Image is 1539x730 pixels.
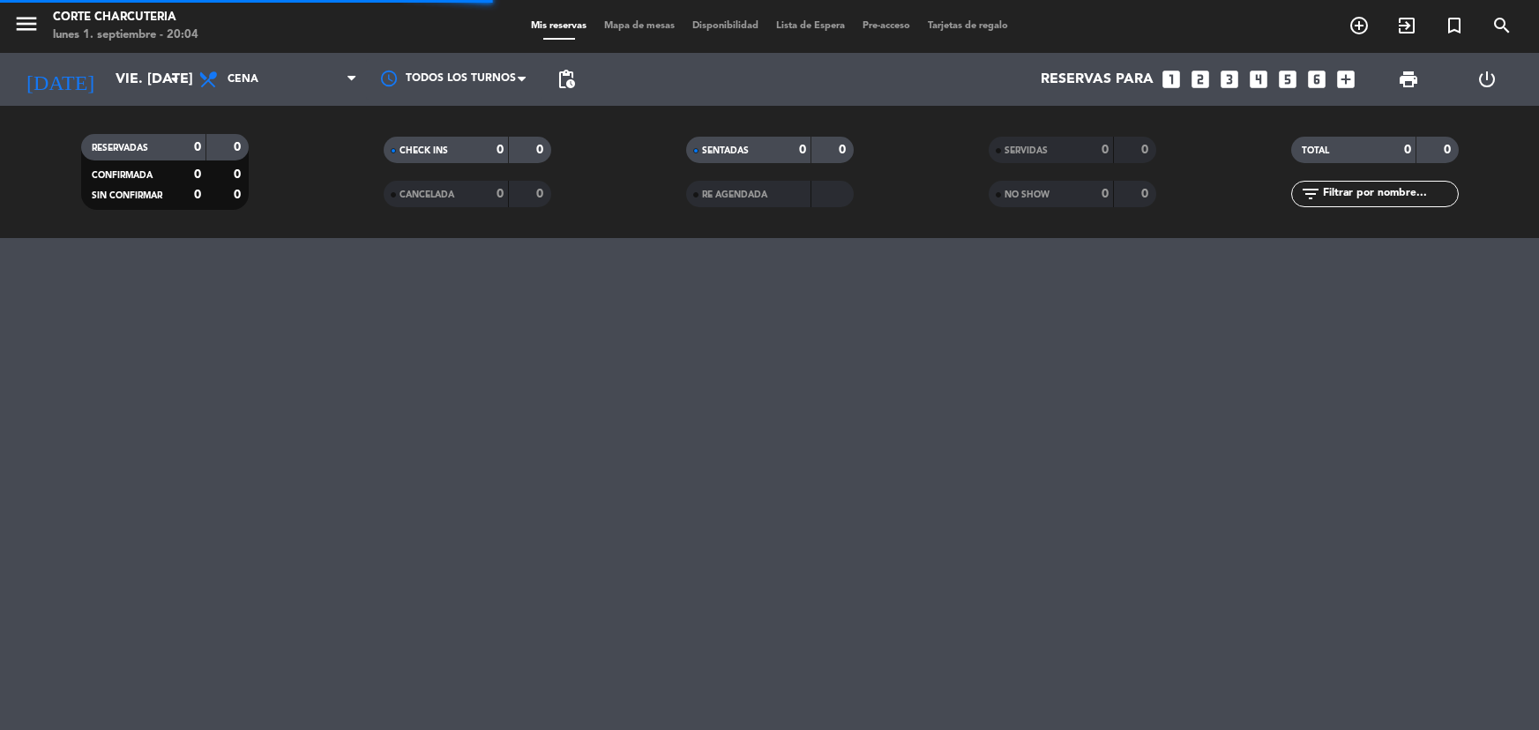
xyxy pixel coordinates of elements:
span: Tarjetas de regalo [919,21,1017,31]
strong: 0 [497,144,504,156]
div: LOG OUT [1448,53,1526,106]
strong: 0 [1404,144,1411,156]
strong: 0 [234,141,244,153]
i: looks_one [1160,68,1183,91]
strong: 0 [1102,144,1109,156]
strong: 0 [799,144,806,156]
i: filter_list [1300,183,1321,205]
i: looks_two [1189,68,1212,91]
span: pending_actions [556,69,577,90]
strong: 0 [194,141,201,153]
div: Corte Charcuteria [53,9,198,26]
i: menu [13,11,40,37]
span: CHECK INS [400,146,448,155]
i: turned_in_not [1444,15,1465,36]
i: arrow_drop_down [164,69,185,90]
span: Disponibilidad [684,21,767,31]
span: RE AGENDADA [702,190,767,199]
strong: 0 [1141,144,1152,156]
span: Lista de Espera [767,21,854,31]
i: add_box [1334,68,1357,91]
span: RESERVADAS [92,144,148,153]
strong: 0 [497,188,504,200]
input: Filtrar por nombre... [1321,184,1458,204]
i: exit_to_app [1396,15,1417,36]
span: CONFIRMADA [92,171,153,180]
span: Cena [228,73,258,86]
strong: 0 [1102,188,1109,200]
strong: 0 [194,189,201,201]
i: power_settings_new [1476,69,1498,90]
span: SIN CONFIRMAR [92,191,162,200]
strong: 0 [234,168,244,181]
i: looks_3 [1218,68,1241,91]
strong: 0 [1444,144,1454,156]
span: Mapa de mesas [595,21,684,31]
i: search [1491,15,1513,36]
strong: 0 [194,168,201,181]
span: Pre-acceso [854,21,919,31]
div: lunes 1. septiembre - 20:04 [53,26,198,44]
strong: 0 [536,144,547,156]
span: SENTADAS [702,146,749,155]
span: print [1398,69,1419,90]
strong: 0 [234,189,244,201]
span: Mis reservas [522,21,595,31]
i: [DATE] [13,60,107,99]
i: looks_6 [1305,68,1328,91]
strong: 0 [1141,188,1152,200]
span: CANCELADA [400,190,454,199]
strong: 0 [839,144,849,156]
span: Reservas para [1041,71,1154,88]
button: menu [13,11,40,43]
span: SERVIDAS [1005,146,1048,155]
strong: 0 [536,188,547,200]
i: looks_5 [1276,68,1299,91]
span: TOTAL [1302,146,1329,155]
span: NO SHOW [1005,190,1050,199]
i: add_circle_outline [1348,15,1370,36]
i: looks_4 [1247,68,1270,91]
